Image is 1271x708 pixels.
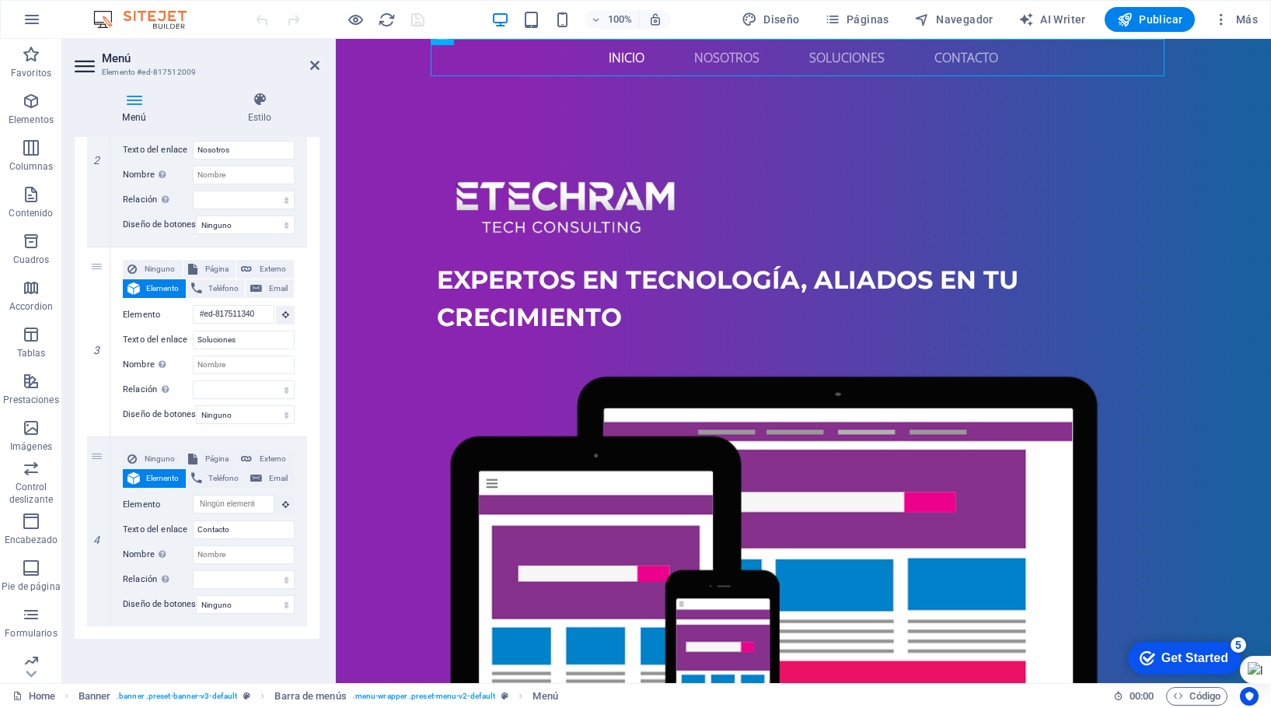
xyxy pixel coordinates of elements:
[141,260,178,279] span: Ninguno
[183,450,236,468] button: Página
[123,545,193,564] label: Nombre
[102,51,319,65] h2: Menú
[257,260,289,279] span: Externo
[123,191,193,209] label: Relación
[11,67,51,79] p: Favoritos
[735,7,806,32] button: Diseño
[123,520,193,539] label: Texto del enlace
[10,440,52,453] p: Imágenes
[145,469,181,488] span: Elemento
[193,545,295,564] input: Nombre
[123,450,183,468] button: Ninguno
[1166,687,1227,706] button: Código
[9,300,53,313] p: Accordion
[145,279,181,298] span: Elemento
[46,17,113,31] div: Get Started
[202,260,232,279] span: Página
[207,279,241,298] span: Teléfono
[123,279,186,298] button: Elemento
[79,687,558,706] nav: breadcrumb
[123,595,196,614] label: Diseño de botones
[123,260,183,279] button: Ninguno
[1113,687,1154,706] h6: Tiempo de la sesión
[378,11,396,29] i: Volver a cargar página
[102,65,288,79] h3: Elemento #ed-817512009
[193,356,295,374] input: Nombre
[5,627,57,640] p: Formularios
[183,260,236,279] button: Página
[274,687,346,706] span: Haz clic para seleccionar y doble clic para editar
[1018,12,1086,27] span: AI Writer
[123,356,193,374] label: Nombre
[207,469,241,488] span: Teléfono
[236,450,294,468] button: Externo
[1207,7,1264,32] button: Más
[89,10,206,29] img: Editor Logo
[648,12,662,26] i: Al redimensionar, ajustar el nivel de zoom automáticamente para ajustarse al dispositivo elegido.
[79,687,111,706] span: Haz clic para seleccionar y doble clic para editar
[825,12,889,27] span: Páginas
[193,495,274,513] input: Ningún elemento seleccionado
[1012,7,1092,32] button: AI Writer
[1213,12,1258,27] span: Más
[1105,7,1196,32] button: Publicar
[123,570,193,589] label: Relación
[123,216,196,234] label: Diseño de botones
[123,331,193,349] label: Texto del enlace
[123,380,193,399] label: Relación
[243,692,250,700] i: Este elemento es un preajuste personalizable
[377,10,396,29] button: reload
[86,534,108,546] em: 4
[1117,12,1183,27] span: Publicar
[3,394,58,406] p: Prestaciones
[257,450,289,468] span: Externo
[193,305,274,324] input: Ningún elemento seleccionado
[914,12,993,27] span: Navegador
[202,450,232,468] span: Página
[17,347,46,359] p: Tablas
[501,692,508,700] i: Este elemento es un preajuste personalizable
[117,687,237,706] span: . banner .preset-banner-v3-default
[200,92,319,124] h4: Estilo
[123,141,193,159] label: Texto del enlace
[735,7,806,32] div: Diseño (Ctrl+Alt+Y)
[532,687,557,706] span: Haz clic para seleccionar y doble clic para editar
[187,279,246,298] button: Teléfono
[353,687,495,706] span: . menu-wrapper .preset-menu-v2-default
[123,469,186,488] button: Elemento
[236,260,294,279] button: Externo
[115,3,131,19] div: 5
[585,10,640,29] button: 100%
[13,254,50,266] p: Cuadros
[246,279,294,298] button: Email
[9,160,54,173] p: Columnas
[2,580,60,593] p: Pie de página
[193,520,295,539] input: Texto del enlace...
[123,306,193,324] label: Elemento
[267,469,289,488] span: Email
[187,469,246,488] button: Teléfono
[5,534,58,546] p: Encabezado
[193,141,295,159] input: Texto del enlace...
[193,331,295,349] input: Texto del enlace...
[193,166,295,184] input: Nombre
[742,12,800,27] span: Diseño
[1140,690,1143,702] span: :
[12,687,55,706] a: Haz clic para cancelar la selección y doble clic para abrir páginas
[246,469,294,488] button: Email
[1173,687,1220,706] span: Código
[123,405,196,424] label: Diseño de botones
[1240,687,1259,706] button: Usercentrics
[123,496,193,514] label: Elemento
[86,154,108,166] em: 2
[141,450,178,468] span: Ninguno
[819,7,896,32] button: Páginas
[9,114,54,126] p: Elementos
[12,8,126,40] div: Get Started 5 items remaining, 0% complete
[908,7,1000,32] button: Navegador
[608,10,633,29] h6: 100%
[75,92,200,124] h4: Menú
[346,10,365,29] button: Haz clic para salir del modo de previsualización y seguir editando
[123,166,193,184] label: Nombre
[9,207,53,219] p: Contenido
